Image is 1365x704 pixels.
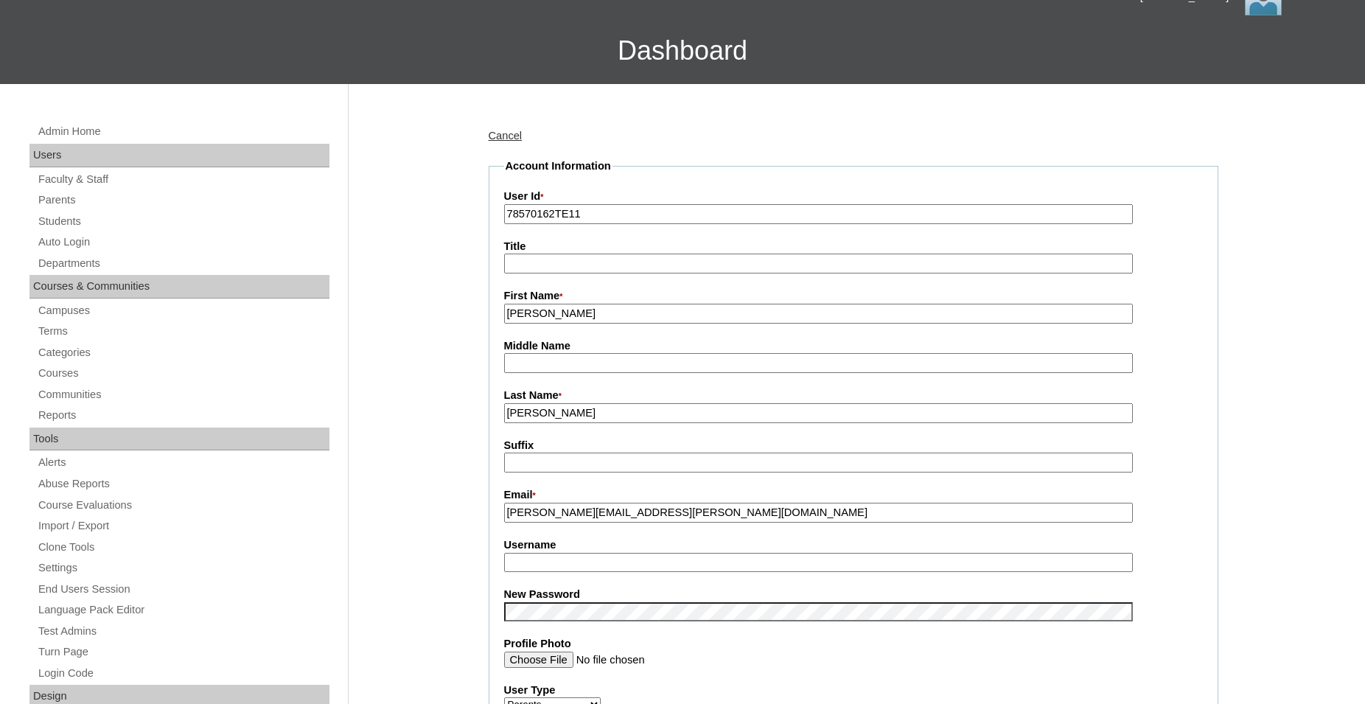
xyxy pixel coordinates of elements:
[37,601,329,619] a: Language Pack Editor
[37,233,329,251] a: Auto Login
[37,580,329,599] a: End Users Session
[29,428,329,451] div: Tools
[29,275,329,299] div: Courses & Communities
[37,496,329,515] a: Course Evaluations
[504,587,1203,602] label: New Password
[37,475,329,493] a: Abuse Reports
[37,559,329,577] a: Settings
[37,664,329,683] a: Login Code
[504,683,1203,698] label: User Type
[37,302,329,320] a: Campuses
[37,643,329,661] a: Turn Page
[504,158,612,174] legend: Account Information
[37,254,329,273] a: Departments
[37,386,329,404] a: Communities
[37,453,329,472] a: Alerts
[37,212,329,231] a: Students
[29,144,329,167] div: Users
[504,239,1203,254] label: Title
[504,288,1203,304] label: First Name
[37,122,329,141] a: Admin Home
[504,388,1203,404] label: Last Name
[489,130,523,142] a: Cancel
[7,18,1358,84] h3: Dashboard
[37,622,329,641] a: Test Admins
[504,487,1203,503] label: Email
[37,538,329,557] a: Clone Tools
[37,322,329,341] a: Terms
[37,364,329,383] a: Courses
[37,517,329,535] a: Import / Export
[504,338,1203,354] label: Middle Name
[504,189,1203,205] label: User Id
[504,636,1203,652] label: Profile Photo
[37,191,329,209] a: Parents
[504,537,1203,553] label: Username
[37,344,329,362] a: Categories
[504,438,1203,453] label: Suffix
[37,170,329,189] a: Faculty & Staff
[37,406,329,425] a: Reports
